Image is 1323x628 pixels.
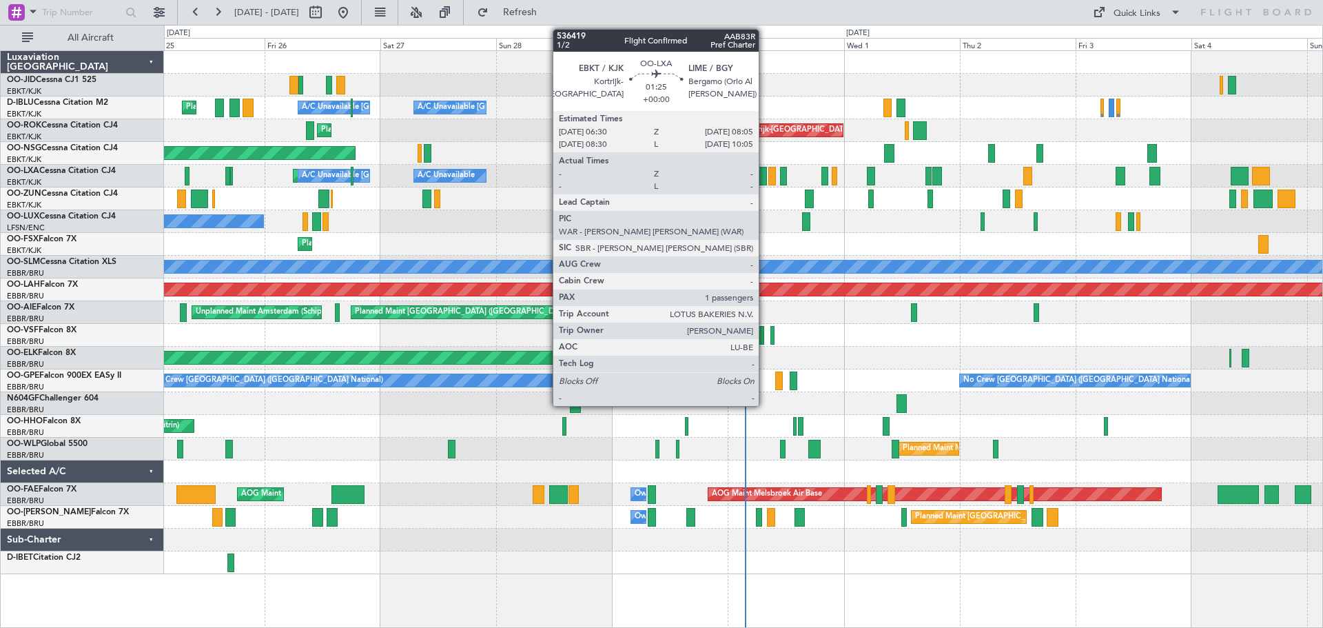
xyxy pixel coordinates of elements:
input: Trip Number [42,2,121,23]
a: EBBR/BRU [7,314,44,324]
div: AOG Maint Melsbroek Air Base [712,484,822,505]
a: OO-FSXFalcon 7X [7,235,76,243]
span: OO-LAH [7,281,40,289]
div: AOG Maint Kortrijk-[GEOGRAPHIC_DATA] [700,120,850,141]
div: No Crew [GEOGRAPHIC_DATA] ([GEOGRAPHIC_DATA] National) [963,370,1194,391]
span: OO-LUX [7,212,39,221]
a: EBBR/BRU [7,450,44,460]
div: [DATE] [167,28,190,39]
span: OO-ROK [7,121,41,130]
a: EBBR/BRU [7,405,44,415]
div: A/C Unavailable [418,165,475,186]
a: EBKT/KJK [7,109,41,119]
span: OO-AIE [7,303,37,312]
div: AOG Maint [US_STATE] ([GEOGRAPHIC_DATA]) [241,484,408,505]
a: OO-[PERSON_NAME]Falcon 7X [7,508,129,516]
a: OO-HHOFalcon 8X [7,417,81,425]
div: Planned Maint Milan (Linate) [903,438,1002,459]
div: A/C Unavailable [GEOGRAPHIC_DATA] ([GEOGRAPHIC_DATA] National) [302,97,558,118]
a: EBKT/KJK [7,132,41,142]
span: OO-FAE [7,485,39,494]
a: OO-ROKCessna Citation CJ4 [7,121,118,130]
span: OO-VSF [7,326,39,334]
a: EBKT/KJK [7,86,41,97]
div: Planned Maint Kortrijk-[GEOGRAPHIC_DATA] [297,165,458,186]
span: OO-NSG [7,144,41,152]
button: Refresh [471,1,553,23]
div: Planned Maint Kortrijk-[GEOGRAPHIC_DATA] [649,74,810,95]
a: EBBR/BRU [7,359,44,369]
div: No Crew [GEOGRAPHIC_DATA] ([GEOGRAPHIC_DATA] National) [152,370,383,391]
div: Wed 1 [844,38,960,50]
span: All Aircraft [36,33,145,43]
div: Planned Maint Kortrijk-[GEOGRAPHIC_DATA] [302,234,462,254]
span: OO-ELK [7,349,38,357]
span: OO-WLP [7,440,41,448]
div: Sun 28 [496,38,612,50]
div: Unplanned Maint Amsterdam (Schiphol) [196,302,335,323]
a: EBBR/BRU [7,291,44,301]
a: OO-FAEFalcon 7X [7,485,76,494]
a: EBBR/BRU [7,496,44,506]
a: EBBR/BRU [7,427,44,438]
div: Fri 26 [265,38,380,50]
div: Sat 4 [1191,38,1307,50]
a: EBKT/KJK [7,177,41,188]
span: OO-GPE [7,372,39,380]
a: OO-WLPGlobal 5500 [7,440,88,448]
a: EBBR/BRU [7,518,44,529]
span: OO-SLM [7,258,40,266]
div: Tue 30 [728,38,843,50]
span: D-IBLU [7,99,34,107]
span: N604GF [7,394,39,403]
div: Mon 29 [612,38,728,50]
span: Refresh [491,8,549,17]
a: D-IBETCitation CJ2 [7,554,81,562]
a: EBBR/BRU [7,382,44,392]
div: Planned Maint Kortrijk-[GEOGRAPHIC_DATA] [321,120,482,141]
div: Thu 25 [149,38,265,50]
a: N604GFChallenger 604 [7,394,99,403]
a: EBKT/KJK [7,245,41,256]
a: EBKT/KJK [7,200,41,210]
a: OO-LAHFalcon 7X [7,281,78,289]
span: OO-JID [7,76,36,84]
span: [DATE] - [DATE] [234,6,299,19]
a: EBBR/BRU [7,336,44,347]
div: Fri 3 [1076,38,1191,50]
span: OO-[PERSON_NAME] [7,508,91,516]
a: D-IBLUCessna Citation M2 [7,99,108,107]
div: A/C Unavailable [GEOGRAPHIC_DATA]-[GEOGRAPHIC_DATA] [418,97,637,118]
a: OO-GPEFalcon 900EX EASy II [7,372,121,380]
a: EBKT/KJK [7,154,41,165]
span: OO-LXA [7,167,39,175]
a: OO-JIDCessna CJ1 525 [7,76,96,84]
div: Planned Maint [GEOGRAPHIC_DATA] ([GEOGRAPHIC_DATA]) [355,302,572,323]
a: OO-ELKFalcon 8X [7,349,76,357]
span: OO-ZUN [7,190,41,198]
div: [DATE] [846,28,870,39]
a: OO-VSFFalcon 8X [7,326,76,334]
span: OO-FSX [7,235,39,243]
div: A/C Unavailable [GEOGRAPHIC_DATA] ([GEOGRAPHIC_DATA] National) [302,165,558,186]
span: OO-HHO [7,417,43,425]
a: OO-SLMCessna Citation XLS [7,258,116,266]
div: Owner Melsbroek Air Base [635,484,728,505]
a: LFSN/ENC [7,223,45,233]
div: Owner Melsbroek Air Base [635,507,728,527]
a: OO-NSGCessna Citation CJ4 [7,144,118,152]
div: Planned Maint Nice ([GEOGRAPHIC_DATA]) [186,97,340,118]
button: All Aircraft [15,27,150,49]
div: Sat 27 [380,38,496,50]
div: Planned Maint [GEOGRAPHIC_DATA] ([GEOGRAPHIC_DATA] National) [915,507,1165,527]
a: EBBR/BRU [7,268,44,278]
div: Thu 2 [960,38,1076,50]
button: Quick Links [1086,1,1188,23]
div: Quick Links [1114,7,1160,21]
a: OO-LXACessna Citation CJ4 [7,167,116,175]
a: OO-LUXCessna Citation CJ4 [7,212,116,221]
span: D-IBET [7,554,33,562]
a: OO-AIEFalcon 7X [7,303,74,312]
a: OO-ZUNCessna Citation CJ4 [7,190,118,198]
